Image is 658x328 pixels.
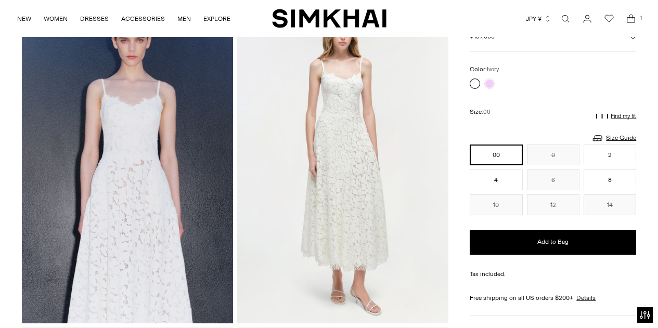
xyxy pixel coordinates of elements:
[470,293,636,303] div: Free shipping on all US orders $200+
[470,64,499,74] label: Color:
[22,7,233,323] img: Julia Lace Midi Dress
[237,7,448,323] img: Julia Lace Midi Dress
[526,7,551,30] button: JPY ¥
[470,145,522,165] button: 00
[470,169,522,190] button: 4
[537,238,569,246] span: Add to Bag
[527,194,579,215] button: 12
[584,145,636,165] button: 2
[527,145,579,165] button: 0
[527,169,579,190] button: 6
[470,107,491,117] label: Size:
[487,66,499,73] span: Ivory
[44,7,68,30] a: WOMEN
[470,194,522,215] button: 10
[577,8,598,29] a: Go to the account page
[621,8,641,29] a: Open cart modal
[591,132,636,145] a: Size Guide
[483,109,491,115] span: 00
[636,14,646,23] span: 1
[584,194,636,215] button: 14
[121,7,165,30] a: ACCESSORIES
[17,7,31,30] a: NEW
[599,8,620,29] a: Wishlist
[576,293,596,303] a: Details
[177,7,191,30] a: MEN
[470,230,636,255] button: Add to Bag
[272,8,386,29] a: SIMKHAI
[555,8,576,29] a: Open search modal
[203,7,230,30] a: EXPLORE
[470,269,636,279] div: Tax included.
[584,169,636,190] button: 8
[80,7,109,30] a: DRESSES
